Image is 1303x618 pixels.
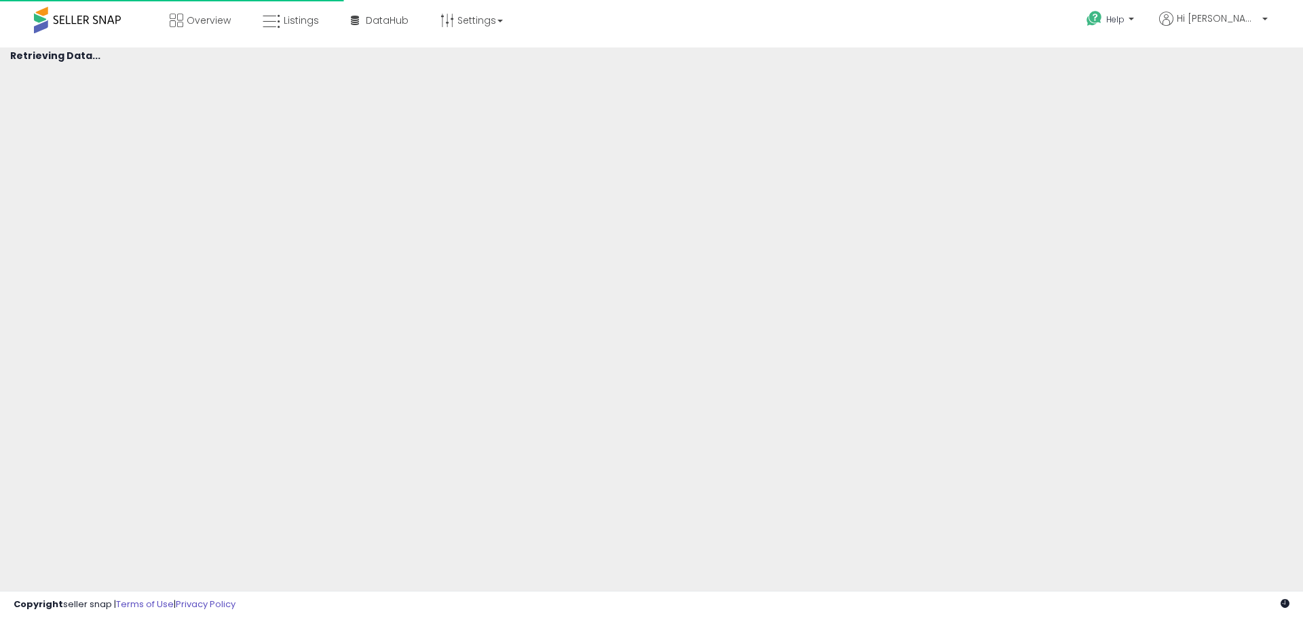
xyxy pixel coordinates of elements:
[10,51,1293,61] h4: Retrieving Data...
[1086,10,1103,27] i: Get Help
[366,14,409,27] span: DataHub
[176,598,235,611] a: Privacy Policy
[1159,12,1268,42] a: Hi [PERSON_NAME]
[1106,14,1125,25] span: Help
[284,14,319,27] span: Listings
[116,598,174,611] a: Terms of Use
[14,598,235,611] div: seller snap | |
[14,598,63,611] strong: Copyright
[187,14,231,27] span: Overview
[1177,12,1258,25] span: Hi [PERSON_NAME]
